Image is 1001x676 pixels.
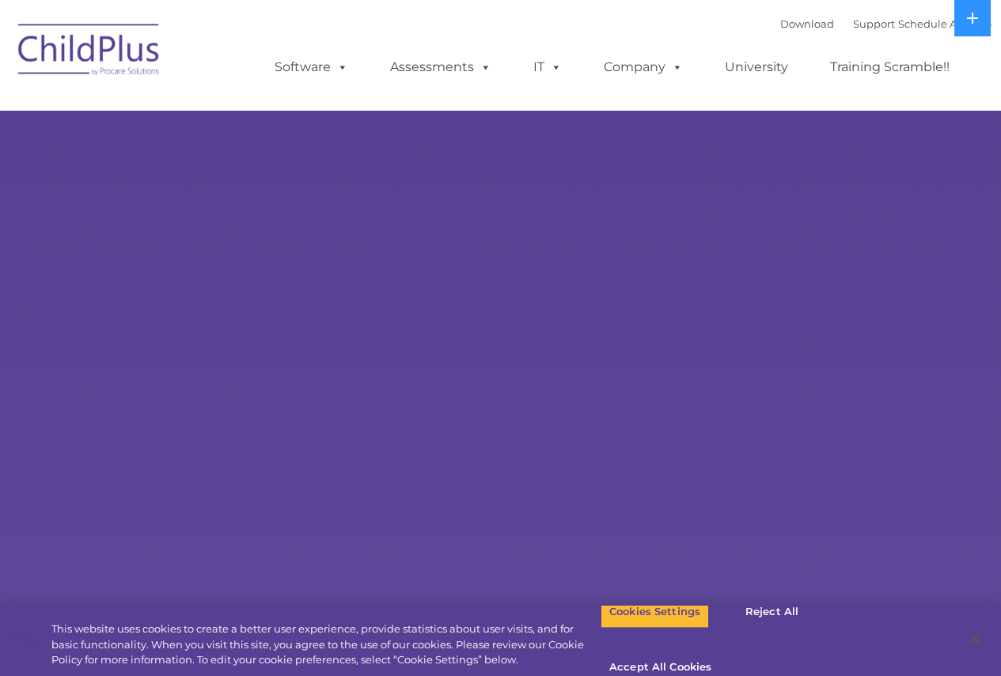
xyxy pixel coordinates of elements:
[518,51,578,83] a: IT
[259,51,364,83] a: Software
[588,51,699,83] a: Company
[780,17,834,30] a: Download
[601,595,709,629] button: Cookies Settings
[853,17,895,30] a: Support
[898,17,992,30] a: Schedule A Demo
[374,51,507,83] a: Assessments
[814,51,965,83] a: Training Scramble!!
[709,51,804,83] a: University
[51,621,601,668] div: This website uses cookies to create a better user experience, provide statistics about user visit...
[220,104,268,116] span: Last name
[10,13,169,92] img: ChildPlus by Procare Solutions
[220,169,287,181] span: Phone number
[722,595,821,629] button: Reject All
[958,622,993,657] button: Close
[780,17,992,30] font: |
